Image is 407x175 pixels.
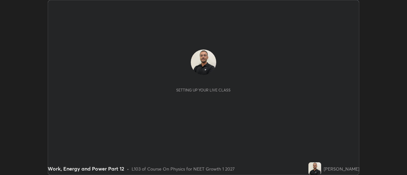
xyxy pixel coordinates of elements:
[324,165,359,172] div: [PERSON_NAME]
[132,165,235,172] div: L103 of Course On Physics for NEET Growth 1 2027
[191,50,216,75] img: 8c1fde6419384cb7889f551dfce9ab8f.jpg
[308,162,321,175] img: 8c1fde6419384cb7889f551dfce9ab8f.jpg
[48,165,124,172] div: Work, Energy and Power Part 12
[127,165,129,172] div: •
[176,88,231,92] div: Setting up your live class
